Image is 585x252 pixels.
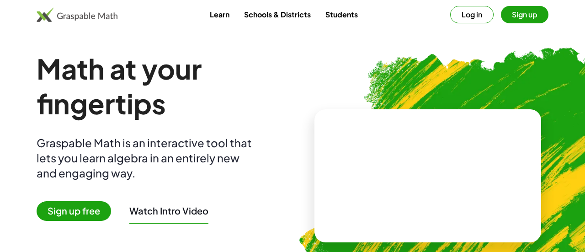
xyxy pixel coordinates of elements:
div: Graspable Math is an interactive tool that lets you learn algebra in an entirely new and engaging... [37,135,256,181]
button: Log in [450,6,494,23]
button: Watch Intro Video [129,205,208,217]
a: Schools & Districts [237,6,318,23]
a: Learn [202,6,237,23]
a: Students [318,6,365,23]
h1: Math at your fingertips [37,51,278,121]
span: Sign up free [37,201,111,221]
button: Sign up [501,6,548,23]
video: What is this? This is dynamic math notation. Dynamic math notation plays a central role in how Gr... [359,141,496,210]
